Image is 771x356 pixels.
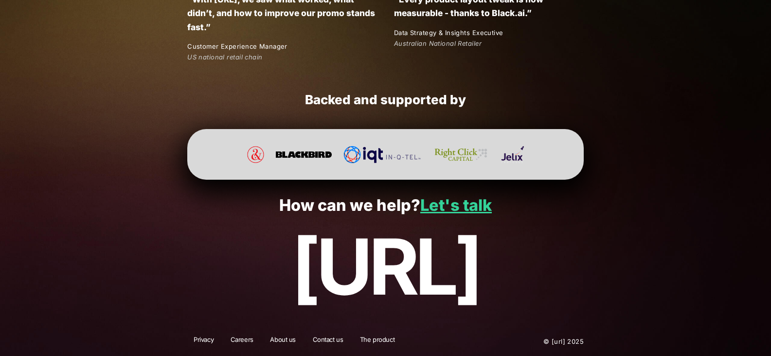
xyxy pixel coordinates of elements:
[247,146,264,163] img: Pan Effect Website
[420,196,492,215] a: Let's talk
[484,335,584,348] p: © [URL] 2025
[394,39,482,47] em: Australian National Retailer
[187,335,220,348] a: Privacy
[394,28,584,38] p: Data Strategy & Insights Executive
[432,146,489,163] img: Right Click Capital Website
[343,146,421,163] img: In-Q-Tel (IQT)
[187,92,584,108] h2: Backed and supported by
[187,53,262,61] em: US national retail chain
[306,335,350,348] a: Contact us
[187,41,377,52] p: Customer Experience Manager
[501,146,523,163] img: Jelix Ventures Website
[224,335,260,348] a: Careers
[21,197,750,215] p: How can we help?
[276,146,332,163] img: Blackbird Ventures Website
[21,223,750,310] p: [URL]
[354,335,401,348] a: The product
[264,335,302,348] a: About us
